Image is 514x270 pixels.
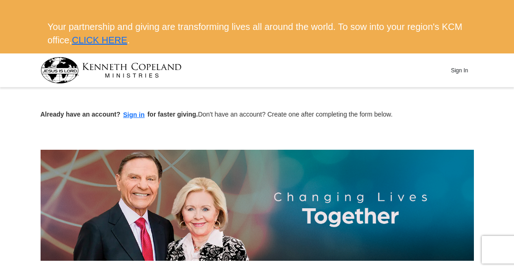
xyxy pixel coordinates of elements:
[41,57,182,83] img: kcm-header-logo.svg
[72,35,127,45] a: CLICK HERE
[41,111,198,118] strong: Already have an account? for faster giving.
[41,110,474,120] p: Don't have an account? Create one after completing the form below.
[120,110,148,120] button: Sign in
[446,63,473,77] button: Sign In
[41,13,473,53] div: Your partnership and giving are transforming lives all around the world. To sow into your region'...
